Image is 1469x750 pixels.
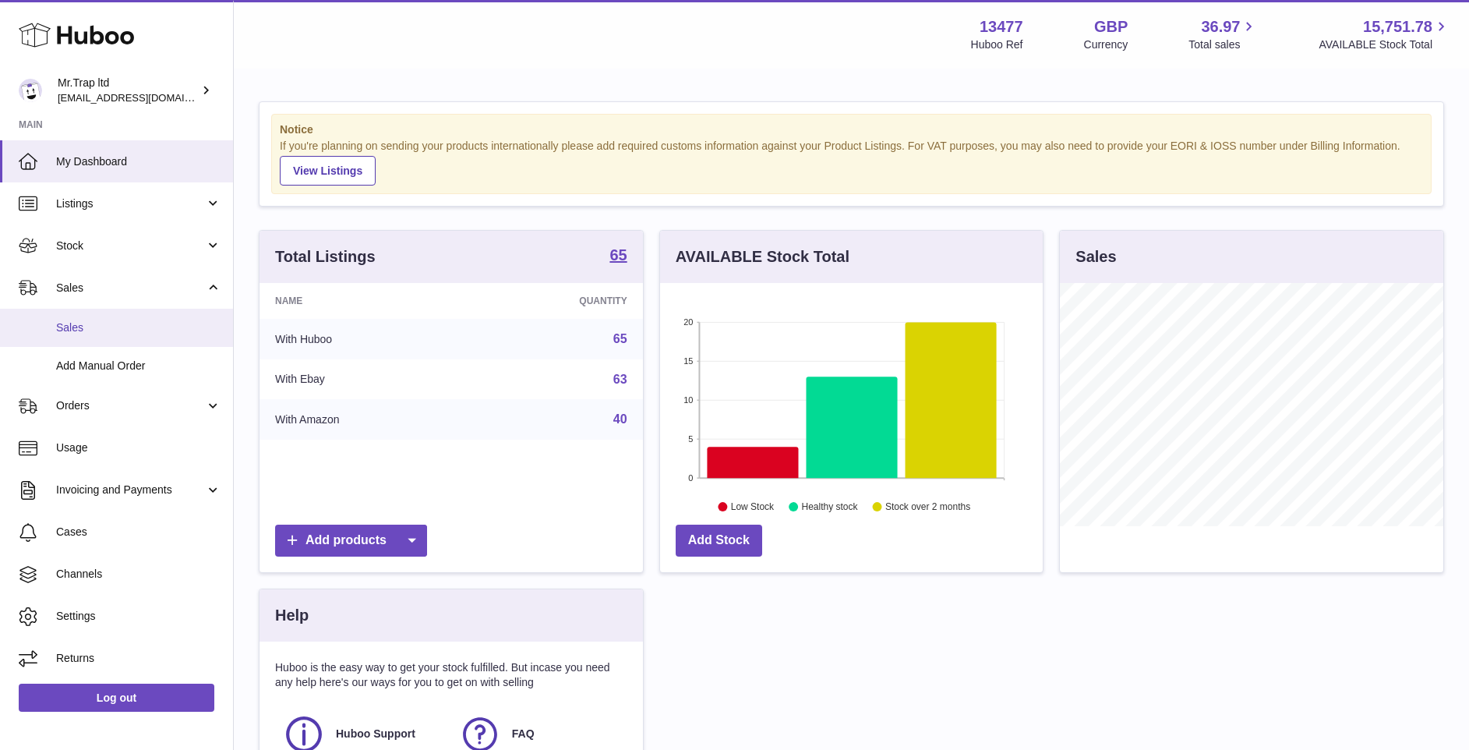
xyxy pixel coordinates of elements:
span: Add Manual Order [56,359,221,373]
img: office@grabacz.eu [19,79,42,102]
span: Stock [56,239,205,253]
p: Huboo is the easy way to get your stock fulfilled. But incase you need any help here's our ways f... [275,660,627,690]
a: 40 [613,412,627,426]
span: 36.97 [1201,16,1240,37]
a: 65 [609,247,627,266]
text: 15 [683,356,693,366]
text: 10 [683,395,693,405]
h3: AVAILABLE Stock Total [676,246,849,267]
a: 15,751.78 AVAILABLE Stock Total [1319,16,1450,52]
span: Invoicing and Payments [56,483,205,497]
a: 63 [613,373,627,386]
h3: Total Listings [275,246,376,267]
strong: 65 [609,247,627,263]
td: With Ebay [260,359,469,400]
th: Quantity [469,283,643,319]
span: [EMAIL_ADDRESS][DOMAIN_NAME] [58,91,229,104]
span: Listings [56,196,205,211]
span: My Dashboard [56,154,221,169]
strong: GBP [1094,16,1128,37]
td: With Amazon [260,399,469,440]
a: View Listings [280,156,376,186]
text: Stock over 2 months [885,501,970,512]
span: Returns [56,651,221,666]
strong: 13477 [980,16,1023,37]
a: 65 [613,332,627,345]
text: 0 [688,473,693,483]
a: Add products [275,525,427,557]
div: If you're planning on sending your products internationally please add required customs informati... [280,139,1423,186]
strong: Notice [280,122,1423,137]
span: Channels [56,567,221,582]
div: Mr.Trap ltd [58,76,198,105]
text: 20 [683,317,693,327]
span: Sales [56,281,205,295]
span: Huboo Support [336,727,415,741]
span: Sales [56,320,221,335]
a: Log out [19,684,214,712]
a: 36.97 Total sales [1188,16,1258,52]
td: With Huboo [260,319,469,359]
span: Usage [56,440,221,455]
span: Settings [56,609,221,624]
th: Name [260,283,469,319]
a: Add Stock [676,525,762,557]
text: Low Stock [731,501,775,512]
div: Currency [1084,37,1128,52]
h3: Help [275,605,309,626]
text: Healthy stock [801,501,858,512]
div: Huboo Ref [971,37,1023,52]
span: 15,751.78 [1363,16,1432,37]
text: 5 [688,434,693,444]
span: Orders [56,398,205,413]
span: Total sales [1188,37,1258,52]
span: Cases [56,525,221,540]
span: FAQ [512,727,535,741]
span: AVAILABLE Stock Total [1319,37,1450,52]
h3: Sales [1075,246,1116,267]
